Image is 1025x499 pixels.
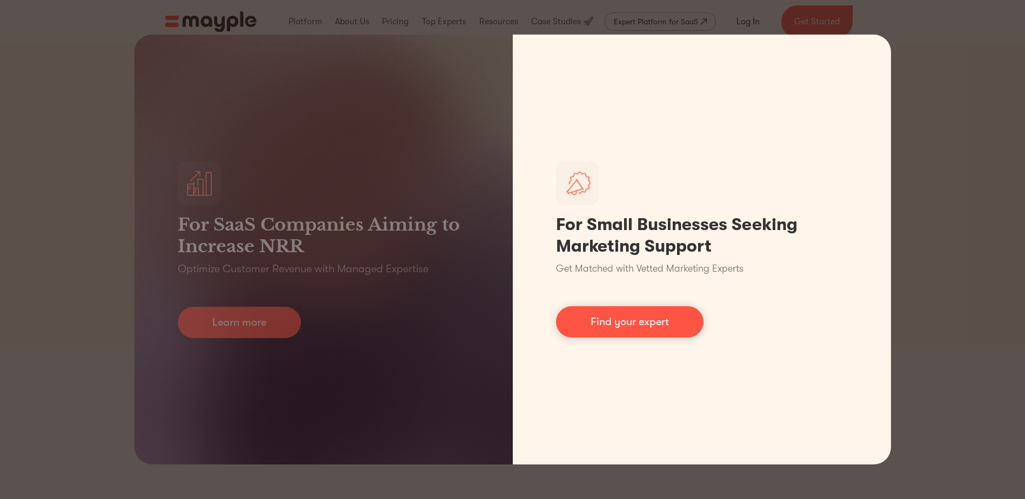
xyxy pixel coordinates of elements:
[178,214,470,257] h3: For SaaS Companies Aiming to Increase NRR
[178,261,428,277] p: Optimize Customer Revenue with Managed Expertise
[556,214,848,257] h1: For Small Businesses Seeking Marketing Support
[556,306,704,338] a: Find your expert
[556,261,743,276] p: Get Matched with Vetted Marketing Experts
[178,307,301,338] a: Learn more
